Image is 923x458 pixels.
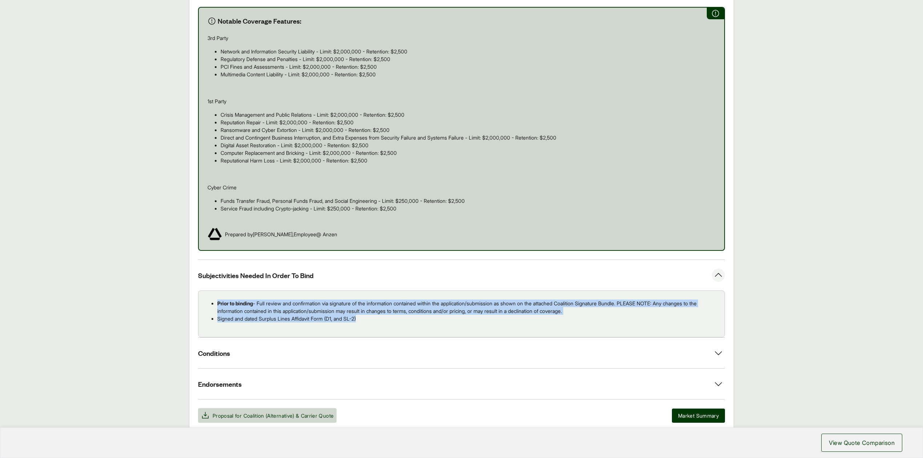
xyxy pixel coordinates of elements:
p: 1st Party [207,97,716,105]
span: Subjectivities Needed In Order To Bind [198,271,314,280]
span: Prepared by [PERSON_NAME] , Employee @ Anzen [225,230,337,238]
button: View Quote Comparison [821,434,902,452]
span: View Quote Comparison [829,438,895,447]
p: Crisis Management and Public Relations - Limit: $2,000,000 - Retention: $2,500 [221,111,716,118]
p: Cyber Crime [207,184,716,191]
p: Reputation Repair - Limit: $2,000,000 - Retention: $2,500 [221,118,716,126]
button: Proposal for Coalition (Alternative) & Carrier Quote [198,408,336,423]
strong: Prior to binding [217,300,253,306]
p: Signed and dated Surplus Lines Affidavit Form (D1, and SL-2) [217,315,719,322]
p: Digital Asset Restoration - Limit: $2,000,000 - Retention: $2,500 [221,141,716,149]
span: Market Summary [678,412,719,419]
p: 3rd Party [207,34,716,42]
p: Reputational Harm Loss - Limit: $2,000,000 - Retention: $2,500 [221,157,716,164]
p: PCI Fines and Assessments - Limit: $2,000,000 - Retention: $2,500 [221,63,716,71]
p: Computer Replacement and Bricking - Limit: $2,000,000 - Retention: $2,500 [221,149,716,157]
p: Network and Information Security Liability - Limit: $2,000,000 - Retention: $2,500 [221,48,716,55]
button: Conditions [198,338,725,368]
p: Regulatory Defense and Penalties - Limit: $2,000,000 - Retention: $2,500 [221,55,716,63]
p: Multimedia Content Liability - Limit: $2,000,000 - Retention: $2,500 [221,71,716,78]
p: Ransomware and Cyber Extortion - Limit: $2,000,000 - Retention: $2,500 [221,126,716,134]
span: & Carrier Quote [296,413,334,419]
button: Market Summary [672,409,725,423]
span: Coalition (Alternative) [243,413,294,419]
span: Endorsements [198,379,242,389]
p: - Full review and confirmation via signature of the information contained within the application/... [217,300,719,315]
span: Conditions [198,349,230,358]
button: Subjectivities Needed In Order To Bind [198,260,725,290]
p: Service Fraud including Crypto-jacking - Limit: $250,000 - Retention: $2,500 [221,205,716,212]
button: Endorsements [198,369,725,399]
p: Funds Transfer Fraud, Personal Funds Fraud, and Social Engineering - Limit: $250,000 - Retention:... [221,197,716,205]
span: Proposal for [213,412,334,419]
span: Notable Coverage Features: [218,16,301,25]
p: Direct and Contingent Business Interruption, and Extra Expenses from Security Failure and Systems... [221,134,716,141]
